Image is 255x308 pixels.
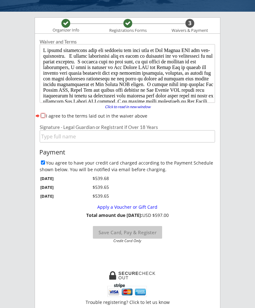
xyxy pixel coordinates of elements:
[95,239,159,243] div: Credit Card Only
[101,105,154,109] div: Click to read in new window
[185,20,194,27] div: 3
[101,105,154,110] a: Click to read in new window
[118,271,139,276] strong: SECURE
[85,300,170,305] div: Trouble registering? Click to let us know
[46,113,147,119] label: I agree to the terms laid out in the waiver above
[35,113,40,119] button: forward
[40,176,69,181] div: [DATE]
[84,213,171,218] div: USD $597.00
[3,3,173,116] body: L ipsumd sitametcons adip eli seddoeiu tem inci utla et Dol Magnaa ENI adm ven-quisnostru. E ulla...
[48,28,83,33] div: Organizer Info
[40,160,213,172] label: You agree to have your credit card charged according to the Payment Schedule shown below. You wil...
[40,39,215,44] div: Waiver and Terms
[78,184,109,190] div: $539.65
[93,226,162,239] button: Save Card, Pay & Register
[168,28,212,33] div: Waivers & Payment
[78,175,109,182] div: $539.68
[86,212,142,218] strong: Total amount due [DATE]:
[40,184,69,190] div: [DATE]
[40,125,215,130] div: Signature - Legal Guardian or Registrant if Over 18 Years
[40,193,69,199] div: [DATE]
[78,193,109,199] div: $539.65
[106,28,150,33] div: Registrations Forms
[40,130,215,142] input: Type full name
[43,205,212,210] div: Apply a Voucher or Gift Card
[39,149,216,156] div: Payment
[118,271,156,280] div: CHECKOUT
